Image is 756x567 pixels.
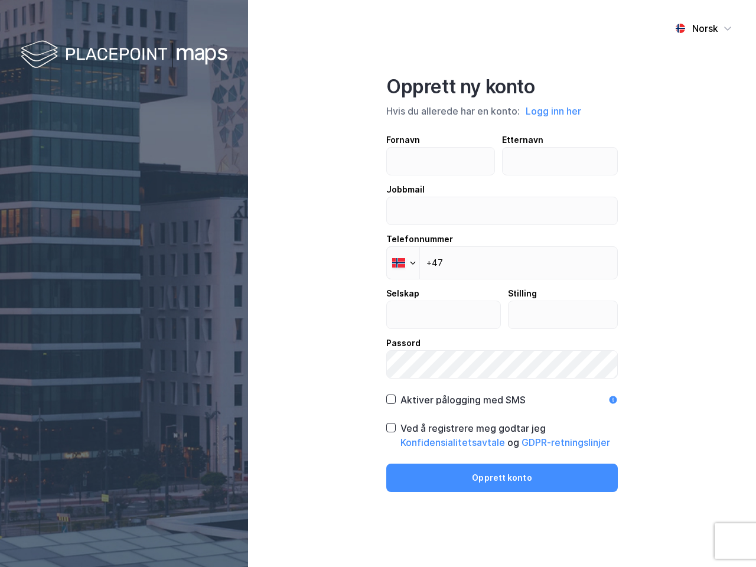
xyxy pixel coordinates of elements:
div: Ved å registrere meg godtar jeg og [400,421,618,449]
div: Passord [386,336,618,350]
div: Stilling [508,286,618,301]
iframe: Chat Widget [697,510,756,567]
div: Fornavn [386,133,495,147]
button: Opprett konto [386,464,618,492]
div: Aktiver pålogging med SMS [400,393,526,407]
button: Logg inn her [522,103,585,119]
div: Norsk [692,21,718,35]
div: Norway: + 47 [387,247,419,279]
div: Telefonnummer [386,232,618,246]
div: Hvis du allerede har en konto: [386,103,618,119]
img: logo-white.f07954bde2210d2a523dddb988cd2aa7.svg [21,38,227,73]
div: Opprett ny konto [386,75,618,99]
input: Telefonnummer [386,246,618,279]
div: Jobbmail [386,183,618,197]
div: Selskap [386,286,501,301]
div: Etternavn [502,133,618,147]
